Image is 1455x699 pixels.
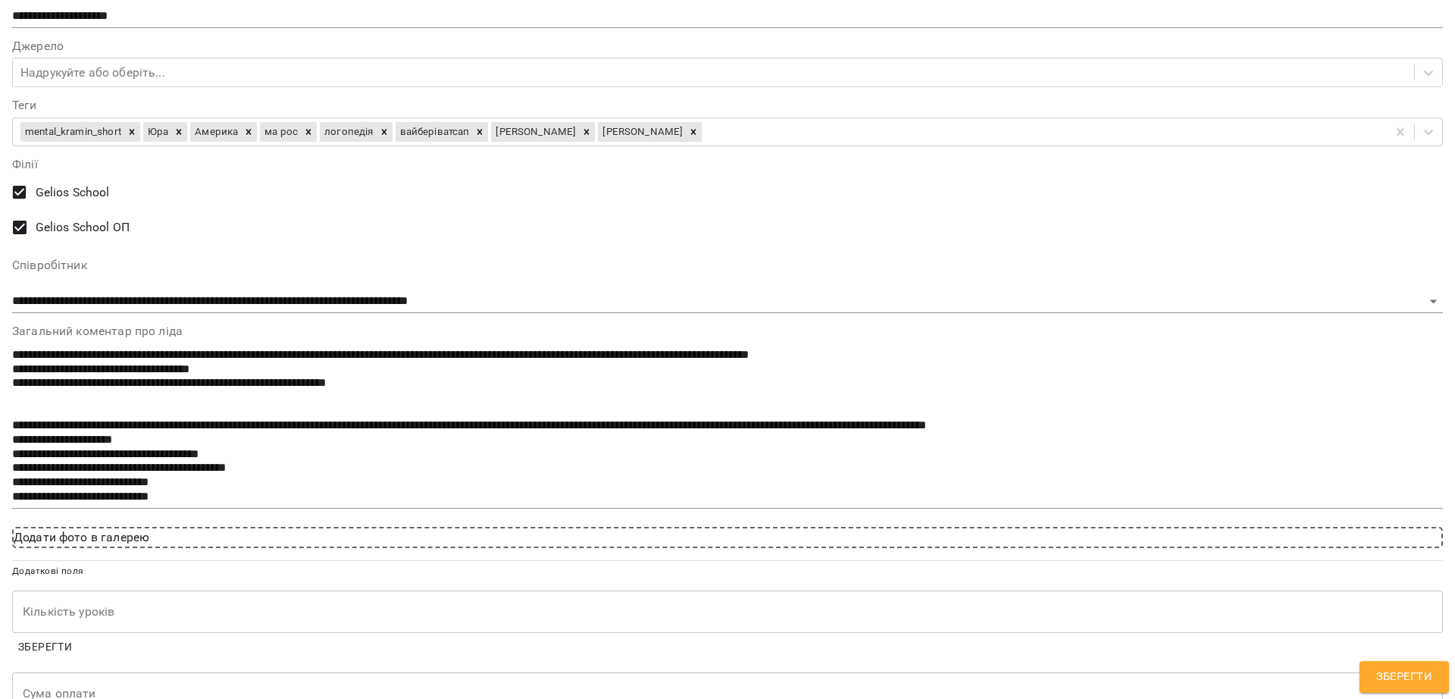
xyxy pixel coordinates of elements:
[260,122,300,142] div: ма рос
[12,633,78,660] button: Зберегти
[1376,667,1432,687] span: Зберегти
[18,638,72,656] span: Зберегти
[12,40,1443,52] label: Джерело
[190,122,240,142] div: Америка
[36,183,110,202] span: Gelios School
[12,158,1443,171] label: Філії
[1360,661,1449,693] button: Зберегти
[20,122,124,142] div: mental_kramin_short
[491,122,578,142] div: [PERSON_NAME]
[320,122,375,142] div: логопедія
[20,64,165,82] div: Надрукуйте або оберіть...
[12,566,83,576] span: Додаткові поля
[396,122,472,142] div: вайберіватсап
[12,259,1443,271] label: Співробітник
[598,122,685,142] div: [PERSON_NAME]
[143,122,171,142] div: Юра
[12,527,1443,548] div: Додати фото в галерею
[12,325,1443,337] label: Загальний коментар про ліда
[12,99,1443,111] label: Теги
[36,218,130,237] span: Gelios School ОП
